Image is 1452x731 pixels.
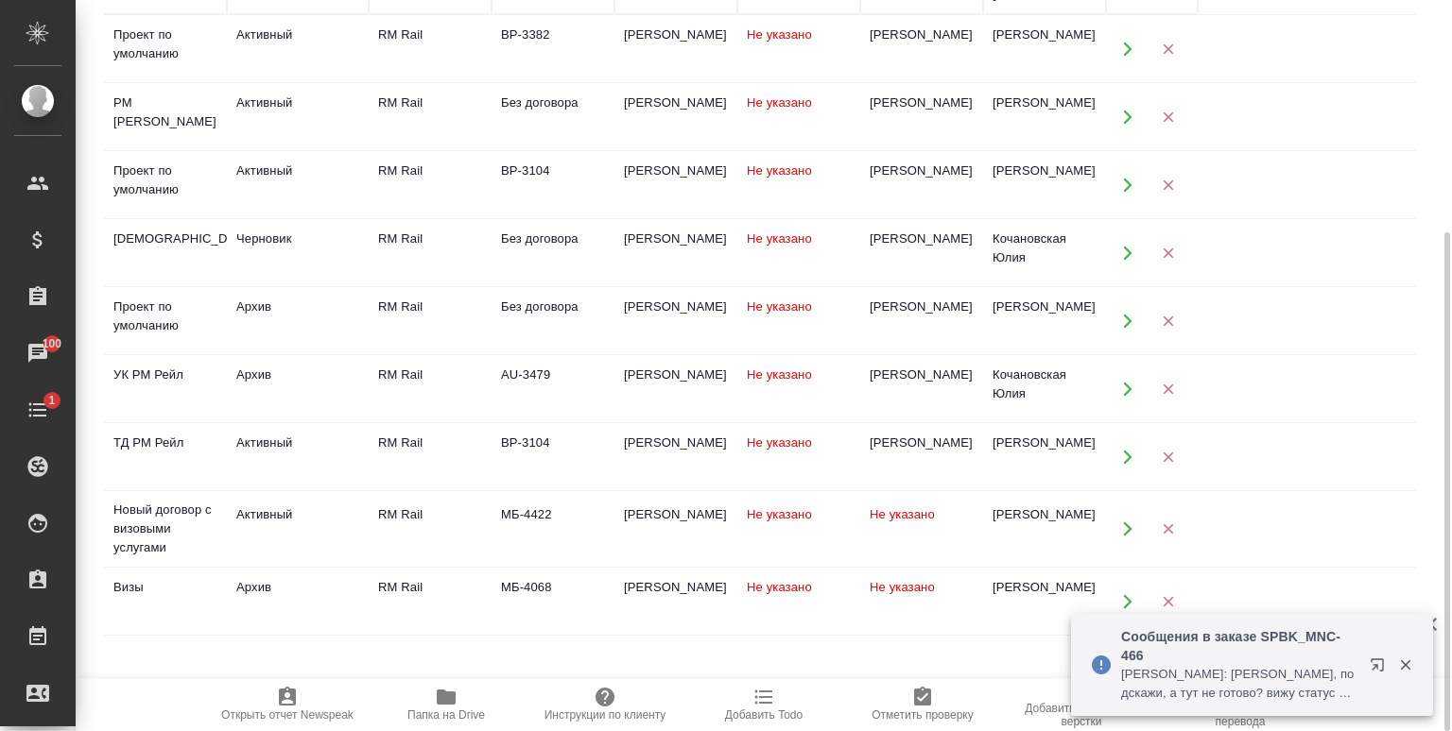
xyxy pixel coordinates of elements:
div: [PERSON_NAME] [624,365,728,384]
span: Не указано [870,580,935,594]
span: 100 [31,334,74,353]
span: Не указано [870,507,935,521]
span: Папка на Drive [407,708,485,722]
button: Закрыть [1386,656,1425,673]
div: УК РМ Рейл [113,365,217,384]
div: [PERSON_NAME] [624,297,728,316]
div: RM Rail [378,365,482,384]
div: [PERSON_NAME] [993,25,1097,44]
button: Удалить [1149,97,1187,136]
div: [PERSON_NAME] [870,229,974,248]
button: Удалить [1149,369,1187,408]
div: Архив [236,297,359,316]
div: Проект по умолчанию [113,25,217,63]
div: МБ-4422 [501,505,605,524]
div: [PERSON_NAME] [624,93,728,112]
div: [PERSON_NAME] [624,161,728,180]
button: Открыть [1108,369,1147,408]
button: Удалить [1149,582,1187,620]
div: [PERSON_NAME] [624,433,728,452]
span: Не указано [747,367,812,382]
a: 1 [5,386,71,433]
div: [PERSON_NAME] [624,25,728,44]
span: Не указано [747,27,812,42]
span: Не указано [747,95,812,110]
p: Сообщения в заказе SPBK_MNC-466 [1121,627,1357,665]
button: Добавить инструкции верстки [1002,678,1161,731]
span: Добавить инструкции верстки [1013,702,1149,728]
div: Без договора [501,229,605,248]
div: [PERSON_NAME] [870,433,974,452]
div: Проект по умолчанию [113,161,217,199]
p: [PERSON_NAME]: [PERSON_NAME], подскажи, а тут не готово? вижу статус выполнен у подверстки [1121,665,1357,703]
button: Отметить проверку [843,678,1002,731]
button: Открыть [1108,29,1147,68]
div: Без договора [501,297,605,316]
div: [PERSON_NAME] [993,578,1097,597]
span: 1 [37,391,66,410]
div: МБ-4068 [501,578,605,597]
div: RM Rail [378,578,482,597]
div: [PERSON_NAME] [870,297,974,316]
div: [PERSON_NAME] [993,433,1097,452]
button: Удалить [1149,510,1187,549]
span: Отметить проверку [872,708,973,722]
span: Не указано [747,231,812,246]
div: Кочановская Юлия [993,365,1097,403]
button: Инструкции по клиенту [526,678,684,731]
span: Не указано [747,507,812,521]
div: Черновик [236,229,359,248]
button: Папка на Drive [367,678,526,731]
button: Удалить [1149,233,1187,272]
button: Открыть [1108,97,1147,136]
div: [PERSON_NAME] [993,93,1097,112]
div: RM Rail [378,297,482,316]
div: RM Rail [378,161,482,180]
a: 100 [5,330,71,377]
div: Визы [113,578,217,597]
span: Не указано [747,435,812,450]
button: Открыть [1108,437,1147,476]
div: ТД РМ Рейл [113,433,217,452]
div: [PERSON_NAME] [993,505,1097,524]
div: ВР-3382 [501,25,605,44]
button: Открыть отчет Newspeak [208,678,367,731]
button: Открыть [1108,582,1147,620]
div: RM Rail [378,229,482,248]
div: РМ [PERSON_NAME] [113,93,217,131]
div: [PERSON_NAME] [993,161,1097,180]
button: Удалить [1149,165,1187,204]
div: Новый договор с визовыми услугами [113,501,217,557]
div: ВР-3104 [501,433,605,452]
div: [PERSON_NAME] [870,93,974,112]
div: Архив [236,578,359,597]
div: [PERSON_NAME] [624,229,728,248]
div: [PERSON_NAME] [624,505,728,524]
div: Активный [236,505,359,524]
div: RM Rail [378,93,482,112]
span: Добавить Todo [725,708,803,722]
div: AU-3479 [501,365,605,384]
div: Архив [236,365,359,384]
div: Кочановская Юлия [993,229,1097,267]
button: Добавить Todo [684,678,843,731]
button: Удалить [1149,301,1187,340]
button: Открыть [1108,233,1147,272]
button: Открыть [1108,301,1147,340]
div: [PERSON_NAME] [870,161,974,180]
button: Удалить [1149,437,1187,476]
button: Открыть в новой вкладке [1358,646,1404,691]
div: RM Rail [378,433,482,452]
div: [PERSON_NAME] [870,25,974,44]
button: Удалить [1149,29,1187,68]
div: Проект по умолчанию [113,297,217,335]
span: Не указано [747,163,812,178]
button: Открыть [1108,510,1147,549]
div: [PERSON_NAME] [870,365,974,384]
button: Открыть [1108,165,1147,204]
div: Активный [236,25,359,44]
div: [DEMOGRAPHIC_DATA] [113,229,217,248]
div: [PERSON_NAME] [993,297,1097,316]
div: RM Rail [378,505,482,524]
div: Активный [236,93,359,112]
